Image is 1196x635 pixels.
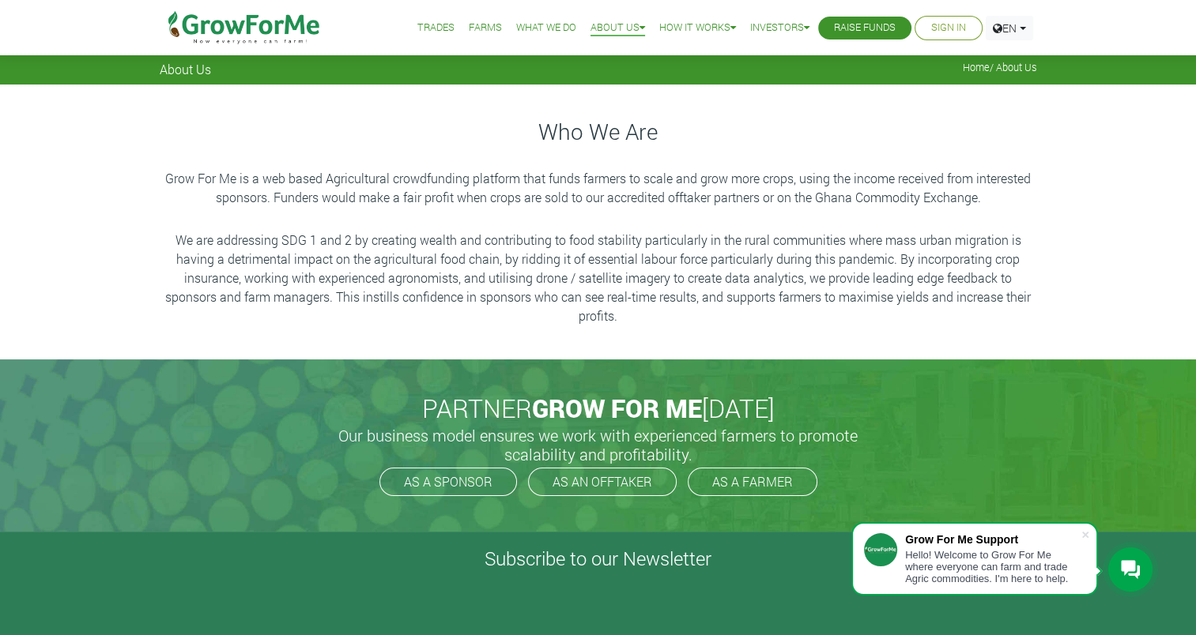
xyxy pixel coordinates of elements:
a: About Us [590,20,645,36]
h2: PARTNER [DATE] [166,393,1031,423]
a: Home [963,61,990,73]
a: How it Works [659,20,736,36]
a: Trades [417,20,455,36]
a: AS A FARMER [688,468,817,496]
span: GROW FOR ME [532,391,702,425]
div: Grow For Me Support [905,533,1081,546]
p: Grow For Me is a web based Agricultural crowdfunding platform that funds farmers to scale and gro... [162,169,1035,207]
h5: Our business model ensures we work with experienced farmers to promote scalability and profitabil... [322,426,875,464]
a: AS AN OFFTAKER [528,468,677,496]
h3: Who We Are [162,118,1035,145]
span: / About Us [963,62,1037,73]
p: We are addressing SDG 1 and 2 by creating wealth and contributing to food stability particularly ... [162,231,1035,325]
a: Farms [469,20,502,36]
span: About Us [160,62,211,77]
a: AS A SPONSOR [379,468,517,496]
a: What We Do [516,20,576,36]
a: Raise Funds [834,20,896,36]
a: Sign In [931,20,966,36]
div: Hello! Welcome to Grow For Me where everyone can farm and trade Agric commodities. I'm here to help. [905,549,1081,584]
a: EN [986,16,1033,40]
h4: Subscribe to our Newsletter [20,547,1176,570]
a: Investors [750,20,809,36]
